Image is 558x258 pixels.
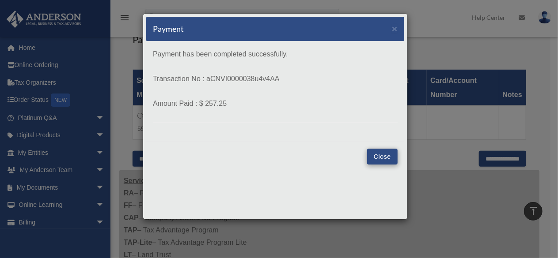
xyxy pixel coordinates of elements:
[392,23,398,34] span: ×
[392,24,398,33] button: Close
[153,97,398,110] p: Amount Paid : $ 257.25
[153,23,184,34] h5: Payment
[367,149,398,165] button: Close
[153,48,398,60] p: Payment has been completed successfully.
[153,73,398,85] p: Transaction No : aCNVI0000038u4v4AA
